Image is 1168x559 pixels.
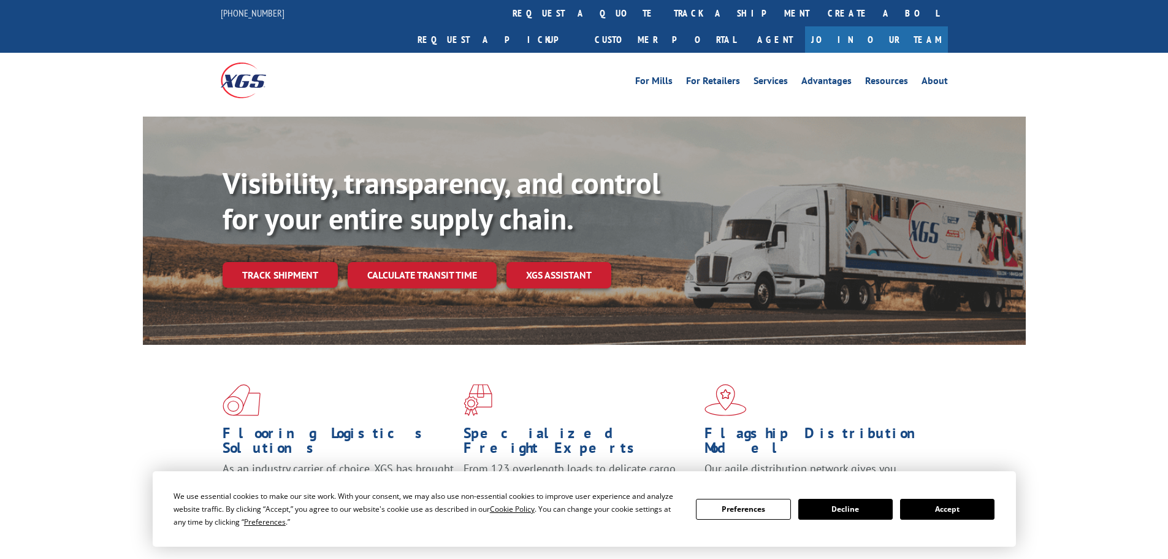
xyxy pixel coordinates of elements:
[348,262,497,288] a: Calculate transit time
[865,76,908,90] a: Resources
[635,76,673,90] a: For Mills
[408,26,586,53] a: Request a pickup
[696,499,790,520] button: Preferences
[745,26,805,53] a: Agent
[153,471,1016,547] div: Cookie Consent Prompt
[464,461,695,516] p: From 123 overlength loads to delicate cargo, our experienced staff knows the best way to move you...
[490,504,535,514] span: Cookie Policy
[244,517,286,527] span: Preferences
[223,164,660,237] b: Visibility, transparency, and control for your entire supply chain.
[464,384,492,416] img: xgs-icon-focused-on-flooring-red
[506,262,611,288] a: XGS ASSISTANT
[223,461,454,505] span: As an industry carrier of choice, XGS has brought innovation and dedication to flooring logistics...
[174,490,681,528] div: We use essential cookies to make our site work. With your consent, we may also use non-essential ...
[805,26,948,53] a: Join Our Team
[223,262,338,288] a: Track shipment
[900,499,994,520] button: Accept
[754,76,788,90] a: Services
[922,76,948,90] a: About
[704,384,747,416] img: xgs-icon-flagship-distribution-model-red
[223,426,454,461] h1: Flooring Logistics Solutions
[464,426,695,461] h1: Specialized Freight Experts
[221,7,284,19] a: [PHONE_NUMBER]
[801,76,852,90] a: Advantages
[223,384,261,416] img: xgs-icon-total-supply-chain-intelligence-red
[686,76,740,90] a: For Retailers
[798,499,893,520] button: Decline
[704,426,936,461] h1: Flagship Distribution Model
[704,461,930,490] span: Our agile distribution network gives you nationwide inventory management on demand.
[586,26,745,53] a: Customer Portal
